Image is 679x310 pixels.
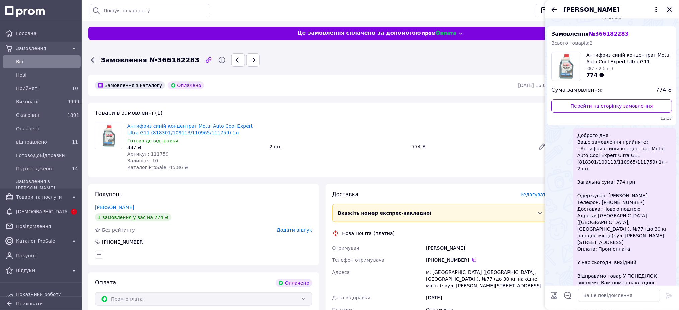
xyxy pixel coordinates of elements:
span: Всього товарів: 2 [552,40,593,46]
span: Всi [16,58,78,65]
span: Адреса [332,269,350,275]
div: 2 шт. [267,142,409,151]
button: Відкрити шаблони відповідей [564,291,572,300]
span: Головна [16,30,78,37]
span: 387 x 2 (шт.) [587,66,613,71]
span: Оплата [95,279,116,286]
span: Без рейтингу [102,227,135,233]
span: Замовлення [16,45,67,52]
span: Прийняті [16,85,65,92]
span: Оплачені [16,125,78,132]
span: Товари та послуги [16,193,67,200]
span: 11 [72,139,78,145]
div: 1 замовлення у вас на 774 ₴ [95,213,171,221]
span: 1891 [67,112,79,118]
a: Антифриз синій концентрат Motul Auto Cool Expert Ultra G11 (818301/109113/110965/111759) 1л [127,123,253,135]
span: Показники роботи компанії [16,291,78,304]
button: Закрити [666,6,674,14]
button: Назад [550,6,558,14]
div: Оплачено [168,81,204,89]
div: [DATE] [425,292,550,304]
div: [PHONE_NUMBER] [426,257,549,263]
span: № 366182283 [589,31,629,37]
div: Замовлення з каталогу [95,81,165,89]
span: Виконані [16,98,65,105]
span: Скасовані [16,112,65,119]
span: Приховати [16,301,43,306]
span: Доброго дня. Ваше замовлення прийнято: - Антифриз синій концентрат Motul Auto Cool Expert Ultra G... [578,132,672,293]
span: [DEMOGRAPHIC_DATA] [16,208,67,215]
span: Замовлення №366182283 [100,55,199,65]
span: Готово до відправки [127,138,178,143]
div: м. [GEOGRAPHIC_DATA] ([GEOGRAPHIC_DATA], [GEOGRAPHIC_DATA].), №77 (до 30 кг на одне місце): вул. ... [425,266,550,292]
span: Артикул: 111759 [127,151,169,157]
span: Нові [16,72,78,78]
span: 12:17 12.10.2025 [552,115,672,121]
span: Вкажіть номер експрес-накладної [338,210,432,216]
span: Додати відгук [277,227,312,233]
span: Доставка [332,191,359,198]
span: відправлено [16,139,65,145]
span: 1 [71,209,77,215]
span: 774 ₴ [587,72,604,78]
span: Підтверджено [16,165,65,172]
span: Залишок: 10 [127,158,158,163]
time: [DATE] 16:00 [518,83,549,88]
span: Дата відправки [332,295,371,300]
img: 6775091021_w100_h100_antifriz-sinij-kontsentrat.jpg [552,52,581,81]
button: [PERSON_NAME] [564,5,660,14]
div: 387 ₴ [127,144,264,151]
div: [PERSON_NAME] [425,242,550,254]
span: Відгуки [16,267,67,274]
span: 9999+ [67,99,83,104]
span: Це замовлення сплачено за допомогою [297,29,421,37]
span: Замовлення з [PERSON_NAME] [16,178,78,191]
span: 10 [72,86,78,91]
span: Редагувати [521,192,549,197]
div: 774 ₴ [409,142,533,151]
span: Сума замовлення: [552,86,603,94]
span: Покупці [16,252,78,259]
img: Антифриз синій концентрат Motul Auto Cool Expert Ultra G11 (818301/109113/110965/111759) 1л [95,124,122,148]
div: Нова Пошта (платна) [341,230,397,237]
span: Телефон отримувача [332,257,385,263]
span: Повідомлення [16,223,78,230]
input: Пошук по кабінету [90,4,210,17]
span: ГотовоДоВідправки [16,152,78,159]
a: Перейти на сторінку замовлення [552,99,672,113]
div: Оплачено [276,279,312,287]
span: Отримувач [332,245,359,251]
span: Товари в замовленні (1) [95,110,163,116]
span: Покупець [95,191,123,198]
span: Замовлення [552,31,629,37]
a: Редагувати [536,140,549,153]
span: 14 [72,166,78,171]
span: Антифриз синій концентрат Motul Auto Cool Expert Ultra G11 (818301/109113/110965/111759) 1л [587,52,672,65]
div: [PHONE_NUMBER] [101,239,145,245]
span: Каталог ProSale: 45.86 ₴ [127,165,188,170]
a: [PERSON_NAME] [95,205,134,210]
button: Чат [535,4,566,17]
span: 774 ₴ [656,86,672,94]
span: [PERSON_NAME] [564,5,620,14]
span: Каталог ProSale [16,238,67,244]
